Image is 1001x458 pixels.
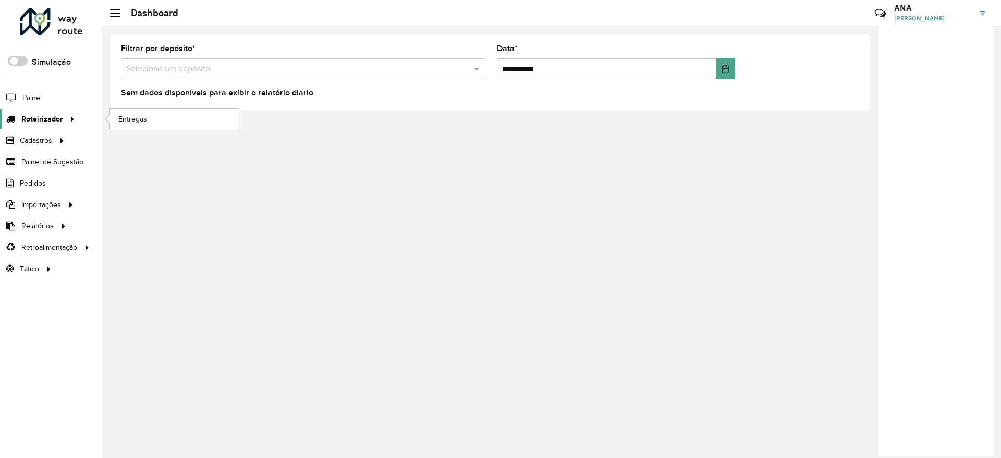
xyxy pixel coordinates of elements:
label: Sem dados disponíveis para exibir o relatório diário [121,87,313,99]
label: Data [497,42,518,55]
h2: Dashboard [120,7,178,19]
span: [PERSON_NAME] [894,14,972,23]
span: Retroalimentação [21,242,77,253]
span: Relatórios [21,221,54,232]
button: Choose Date [716,58,735,79]
label: Filtrar por depósito [121,42,196,55]
span: Painel [22,92,42,103]
h3: ANA [894,3,972,13]
span: Entregas [118,114,147,125]
a: Contato Rápido [869,2,892,25]
span: Importações [21,199,61,210]
span: Pedidos [20,178,46,189]
label: Simulação [32,56,71,68]
span: Cadastros [20,135,52,146]
a: Entregas [110,109,238,129]
span: Roteirizador [21,114,63,125]
span: Painel de Sugestão [21,156,83,167]
span: Tático [20,263,39,274]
